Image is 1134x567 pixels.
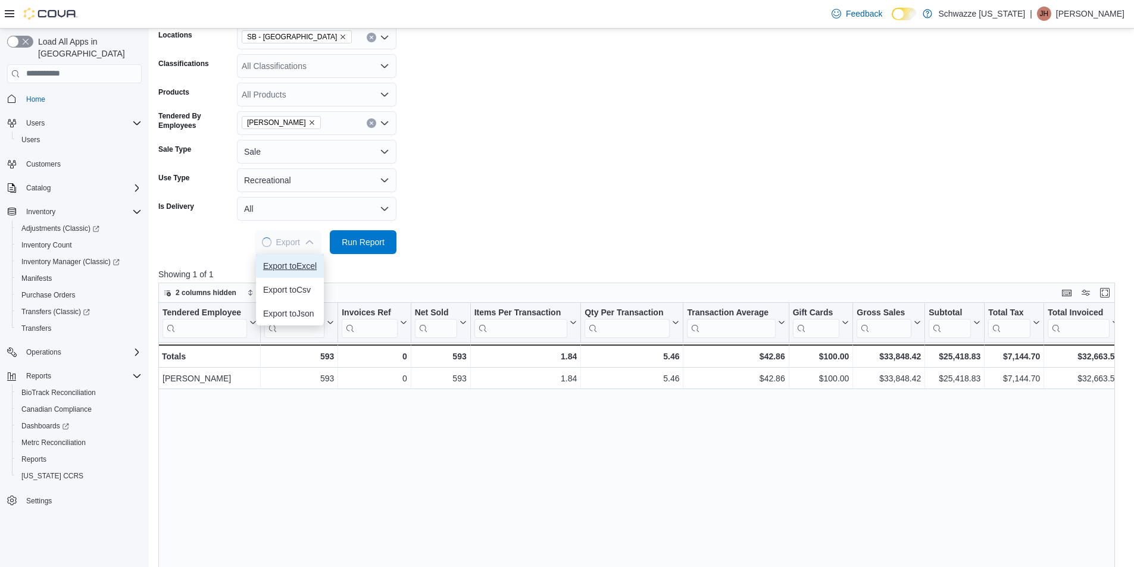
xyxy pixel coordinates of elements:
div: Transaction Average [687,307,775,337]
span: BioTrack Reconciliation [17,386,142,400]
div: Subtotal [929,307,971,337]
span: Reports [26,371,51,381]
span: BioTrack Reconciliation [21,388,96,397]
span: Metrc Reconciliation [21,438,86,447]
button: Sale [237,140,396,164]
div: 593 [264,349,334,364]
span: Annette Sanders [242,116,321,129]
div: Qty Per Transaction [585,307,670,318]
a: Manifests [17,271,57,286]
span: Inventory Count [17,238,142,252]
span: Catalog [21,181,142,195]
span: Transfers (Classic) [17,305,142,319]
span: Operations [26,347,61,357]
span: Settings [21,493,142,508]
span: Export to Json [263,309,317,318]
div: $42.86 [687,371,785,386]
div: Total Invoiced [1048,307,1110,318]
button: Users [2,115,146,131]
button: Inventory [2,203,146,220]
button: Total Invoiced [1048,307,1119,337]
a: Dashboards [12,418,146,434]
button: Invoices Sold [264,307,334,337]
button: Inventory Count [12,237,146,253]
button: Qty Per Transaction [585,307,679,337]
a: Purchase Orders [17,288,80,302]
a: Inventory Manager (Classic) [12,253,146,270]
p: Schwazze [US_STATE] [938,7,1025,21]
a: Feedback [827,2,887,26]
span: SB - [GEOGRAPHIC_DATA] [247,31,337,43]
button: Customers [2,155,146,173]
div: $42.86 [687,349,785,364]
span: [US_STATE] CCRS [21,471,83,481]
button: Manifests [12,270,146,287]
div: 0 [342,371,407,386]
button: All [237,197,396,221]
div: Invoices Ref [342,307,397,337]
span: Transfers [17,321,142,336]
input: Dark Mode [892,8,917,20]
button: Reports [12,451,146,468]
div: Gross Sales [857,307,911,318]
a: Transfers [17,321,56,336]
button: Canadian Compliance [12,401,146,418]
button: Recreational [237,168,396,192]
div: Subtotal [929,307,971,318]
button: Items Per Transaction [474,307,577,337]
a: Reports [17,452,51,466]
nav: Complex example [7,86,142,540]
button: Run Report [330,230,396,254]
div: Gift Cards [793,307,840,318]
button: Metrc Reconciliation [12,434,146,451]
a: Metrc Reconciliation [17,436,90,450]
div: 5.46 [585,349,679,364]
span: Inventory [26,207,55,217]
span: Transfers (Classic) [21,307,90,317]
button: Clear input [367,33,376,42]
button: [US_STATE] CCRS [12,468,146,484]
button: Subtotal [929,307,980,337]
a: Dashboards [17,419,74,433]
span: Users [26,118,45,128]
span: Catalog [26,183,51,193]
span: Inventory [21,205,142,219]
label: Products [158,87,189,97]
div: Tendered Employee [163,307,247,318]
button: Enter fullscreen [1098,286,1112,300]
label: Locations [158,30,192,40]
span: Metrc Reconciliation [17,436,142,450]
div: Invoices Ref [342,307,397,318]
span: Home [21,92,142,106]
span: Customers [26,159,61,169]
a: Transfers (Classic) [17,305,95,319]
button: Invoices Ref [342,307,407,337]
div: $100.00 [793,349,849,364]
div: $32,663.53 [1048,371,1119,386]
span: Canadian Compliance [21,405,92,414]
div: Tendered Employee [163,307,247,337]
div: 1.84 [474,349,577,364]
button: LoadingExport [255,230,321,254]
span: Reports [21,455,46,464]
button: Settings [2,491,146,509]
span: Transfers [21,324,51,333]
button: Export toExcel [256,254,324,278]
div: $33,848.42 [857,349,921,364]
a: Users [17,133,45,147]
div: Justin Heistermann [1037,7,1051,21]
button: Remove Annette Sanders from selection in this group [308,119,315,126]
div: Invoices Sold [264,307,324,337]
button: Open list of options [380,118,389,128]
div: $100.00 [793,371,849,386]
span: Users [17,133,142,147]
div: Total Invoiced [1048,307,1110,337]
button: Clear input [367,118,376,128]
span: Washington CCRS [17,469,142,483]
span: 2 columns hidden [176,288,236,297]
span: Operations [21,345,142,359]
button: Export toCsv [256,278,324,302]
div: 0 [342,349,407,364]
span: Inventory Manager (Classic) [21,257,120,267]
